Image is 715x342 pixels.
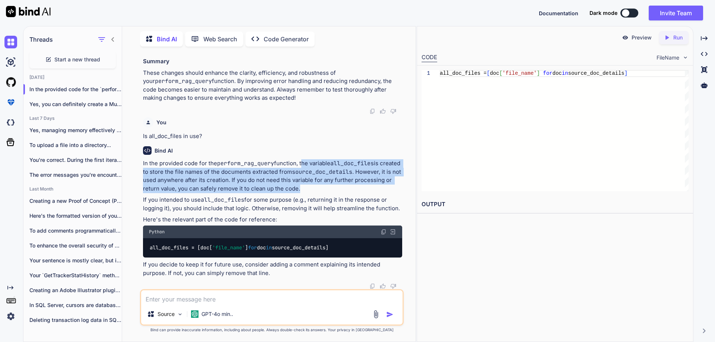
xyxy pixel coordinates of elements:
[632,34,652,41] p: Preview
[4,36,17,48] img: chat
[143,69,402,102] p: These changes should enhance the clarity, efficiency, and robustness of your function. By improvi...
[29,35,53,44] h1: Threads
[29,171,122,179] p: The error messages you're encountering suggest that...
[149,244,329,252] code: all_doc_files = [doc[ ] doc source_doc_details]
[539,10,578,16] span: Documentation
[23,115,122,121] h2: Last 7 Days
[143,132,402,141] p: Is all_doc_files in use?
[54,56,100,63] span: Start a new thread
[143,57,402,66] h3: Summary
[143,215,402,224] p: Here's the relevant part of the code for reference:
[157,35,177,44] p: Bind AI
[201,196,244,204] code: all_doc_files
[143,196,402,212] p: If you intended to use for some purpose (e.g., returning it in the response or logging it), you s...
[552,70,562,76] span: doc
[369,108,375,114] img: copy
[502,70,537,76] span: 'file_name'
[417,196,693,213] h2: OUTPUT
[673,34,683,41] p: Run
[499,70,502,76] span: [
[23,186,122,192] h2: Last Month
[537,70,540,76] span: ]
[201,310,233,318] p: GPT-4o min..
[682,54,689,61] img: chevron down
[381,229,387,235] img: copy
[23,74,122,80] h2: [DATE]
[29,212,122,220] p: Here's the formatted version of your stored...
[191,310,198,318] img: GPT-4o mini
[29,127,122,134] p: Yes, managing memory effectively is crucial in...
[158,310,175,318] p: Source
[29,86,122,93] p: In the provided code for the `perform_ra...
[29,272,122,279] p: Your `GetTrackerStatHistory` method is functional, but there...
[380,108,386,114] img: like
[543,70,552,76] span: for
[4,76,17,89] img: githubLight
[372,310,380,319] img: attachment
[649,6,703,20] button: Invite Team
[369,283,375,289] img: copy
[539,9,578,17] button: Documentation
[390,108,396,114] img: dislike
[590,9,617,17] span: Dark mode
[657,54,679,61] span: FileName
[4,96,17,109] img: premium
[29,156,122,164] p: You're correct. During the first iteration of...
[568,70,624,76] span: source_doc_details
[177,311,183,317] img: Pick Models
[29,287,122,294] p: Creating an Adobe Illustrator plugin using ExtendScript...
[487,70,490,76] span: [
[390,283,396,289] img: dislike
[490,70,499,76] span: doc
[440,70,487,76] span: all_doc_files =
[29,316,122,324] p: Deleting transaction log data in SQL Server...
[264,35,309,44] p: Code Generator
[4,310,17,323] img: settings
[29,301,122,309] p: In SQL Server, cursors are database objects...
[149,229,165,235] span: Python
[4,56,17,68] img: ai-studio
[155,77,212,85] code: perform_rag_query
[330,160,374,167] code: all_doc_files
[390,228,396,235] img: Open in Browser
[422,53,437,62] div: CODE
[6,6,51,17] img: Bind AI
[143,159,402,193] p: In the provided code for the function, the variable is created to store the file names of the doc...
[4,116,17,129] img: darkCloudIdeIcon
[203,35,237,44] p: Web Search
[29,227,122,234] p: To add comments programmatically in Google Docs...
[624,70,627,76] span: ]
[29,257,122,264] p: Your sentence is mostly clear, but it...
[266,244,272,251] span: in
[143,261,402,277] p: If you decide to keep it for future use, consider adding a comment explaining its intended purpos...
[156,119,166,126] h6: You
[622,34,629,41] img: preview
[29,141,122,149] p: To upload a file into a directory...
[248,244,257,251] span: for
[29,100,122,108] p: Yes, you can definitely create a Multiple...
[380,283,386,289] img: like
[212,244,245,251] span: 'file_name'
[140,327,404,333] p: Bind can provide inaccurate information, including about people. Always double-check its answers....
[292,168,352,176] code: source_doc_details
[386,311,394,318] img: icon
[562,70,568,76] span: in
[422,70,430,77] div: 1
[29,242,122,249] p: To enhance the overall security of your...
[155,147,173,154] h6: Bind AI
[29,197,122,205] p: Creating a new Proof of Concept (POC)...
[217,160,274,167] code: perform_rag_query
